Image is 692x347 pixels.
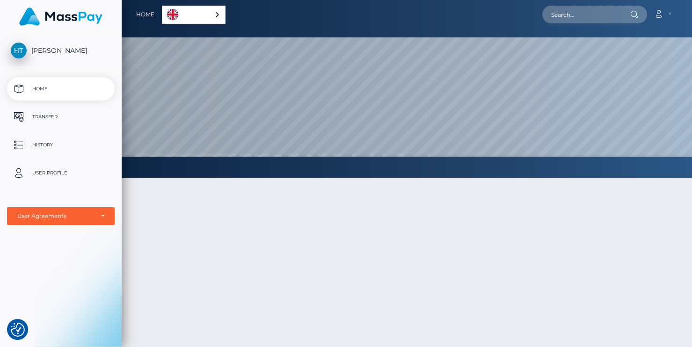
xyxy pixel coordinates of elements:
[11,138,111,152] p: History
[11,82,111,96] p: Home
[7,77,115,101] a: Home
[11,166,111,180] p: User Profile
[7,133,115,157] a: History
[162,6,226,24] aside: Language selected: English
[542,6,630,23] input: Search...
[162,6,225,23] a: English
[17,212,94,220] div: User Agreements
[7,207,115,225] button: User Agreements
[11,323,25,337] img: Revisit consent button
[7,46,115,55] span: [PERSON_NAME]
[11,323,25,337] button: Consent Preferences
[11,110,111,124] p: Transfer
[7,105,115,129] a: Transfer
[136,5,154,24] a: Home
[19,7,102,26] img: MassPay
[7,161,115,185] a: User Profile
[162,6,226,24] div: Language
